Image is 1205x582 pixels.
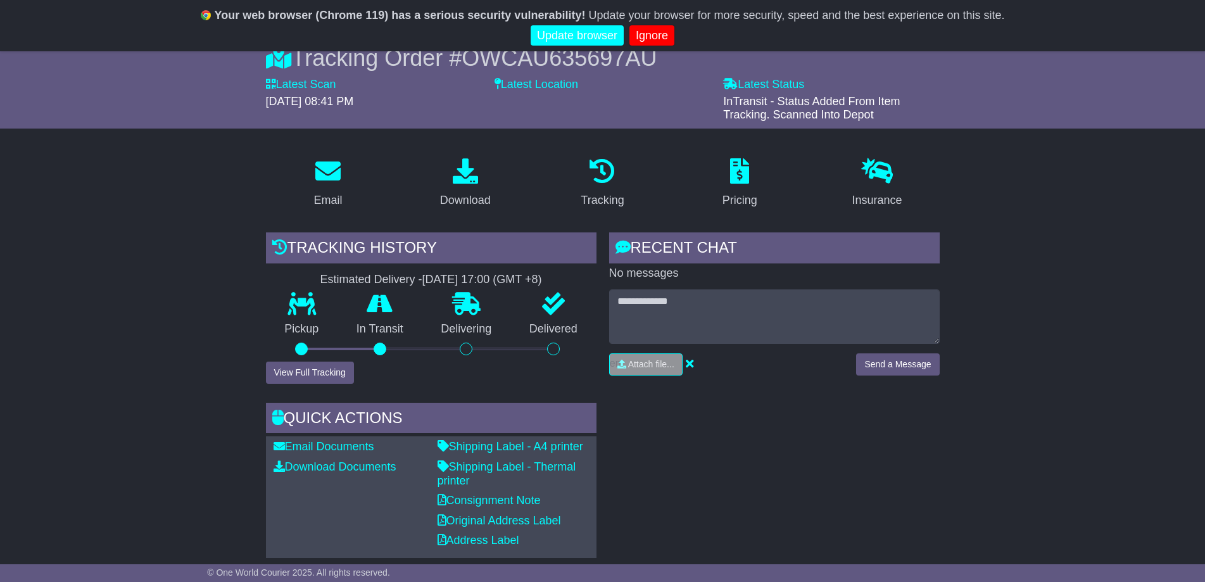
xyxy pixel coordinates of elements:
[422,322,511,336] p: Delivering
[440,192,491,209] div: Download
[438,494,541,507] a: Consignment Note
[274,460,396,473] a: Download Documents
[438,514,561,527] a: Original Address Label
[723,78,804,92] label: Latest Status
[207,567,390,578] span: © One World Courier 2025. All rights reserved.
[274,440,374,453] a: Email Documents
[338,322,422,336] p: In Transit
[723,95,900,122] span: InTransit - Status Added From Item Tracking. Scanned Into Depot
[266,362,354,384] button: View Full Tracking
[844,154,911,213] a: Insurance
[266,322,338,336] p: Pickup
[856,353,939,376] button: Send a Message
[714,154,766,213] a: Pricing
[266,403,596,437] div: Quick Actions
[432,154,499,213] a: Download
[266,95,354,108] span: [DATE] 08:41 PM
[438,440,583,453] a: Shipping Label - A4 printer
[438,460,576,487] a: Shipping Label - Thermal printer
[215,9,586,22] b: Your web browser (Chrome 119) has a serious security vulnerability!
[588,9,1004,22] span: Update your browser for more security, speed and the best experience on this site.
[609,267,940,281] p: No messages
[438,534,519,547] a: Address Label
[609,232,940,267] div: RECENT CHAT
[313,192,342,209] div: Email
[462,45,657,71] span: OWCAU635697AU
[266,273,596,287] div: Estimated Delivery -
[510,322,596,336] p: Delivered
[305,154,350,213] a: Email
[266,232,596,267] div: Tracking history
[572,154,632,213] a: Tracking
[422,273,542,287] div: [DATE] 17:00 (GMT +8)
[266,78,336,92] label: Latest Scan
[495,78,578,92] label: Latest Location
[266,44,940,72] div: Tracking Order #
[722,192,757,209] div: Pricing
[531,25,624,46] a: Update browser
[581,192,624,209] div: Tracking
[629,25,674,46] a: Ignore
[852,192,902,209] div: Insurance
